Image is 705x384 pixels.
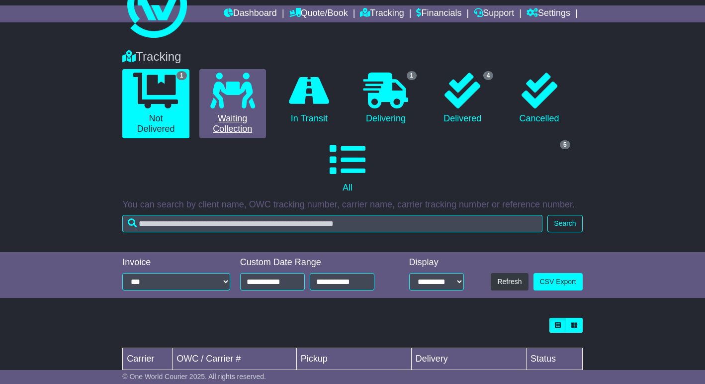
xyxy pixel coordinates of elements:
[123,348,173,370] td: Carrier
[352,69,419,128] a: 1 Delivering
[533,273,583,290] a: CSV Export
[240,257,387,268] div: Custom Date Range
[173,348,296,370] td: OWC / Carrier #
[411,348,526,370] td: Delivery
[409,257,464,268] div: Display
[506,69,572,128] a: Cancelled
[176,71,187,80] span: 1
[491,273,528,290] button: Refresh
[117,50,587,64] div: Tracking
[483,71,494,80] span: 4
[199,69,266,138] a: Waiting Collection
[276,69,343,128] a: In Transit
[360,5,404,22] a: Tracking
[122,69,189,138] a: 1 Not Delivered
[560,140,570,149] span: 5
[122,257,230,268] div: Invoice
[407,71,417,80] span: 1
[289,5,348,22] a: Quote/Book
[429,69,496,128] a: 4 Delivered
[527,5,570,22] a: Settings
[474,5,514,22] a: Support
[526,348,582,370] td: Status
[224,5,277,22] a: Dashboard
[122,373,266,381] span: © One World Courier 2025. All rights reserved.
[416,5,461,22] a: Financials
[296,348,411,370] td: Pickup
[122,199,582,210] p: You can search by client name, OWC tracking number, carrier name, carrier tracking number or refe...
[122,138,572,197] a: 5 All
[547,215,582,232] button: Search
